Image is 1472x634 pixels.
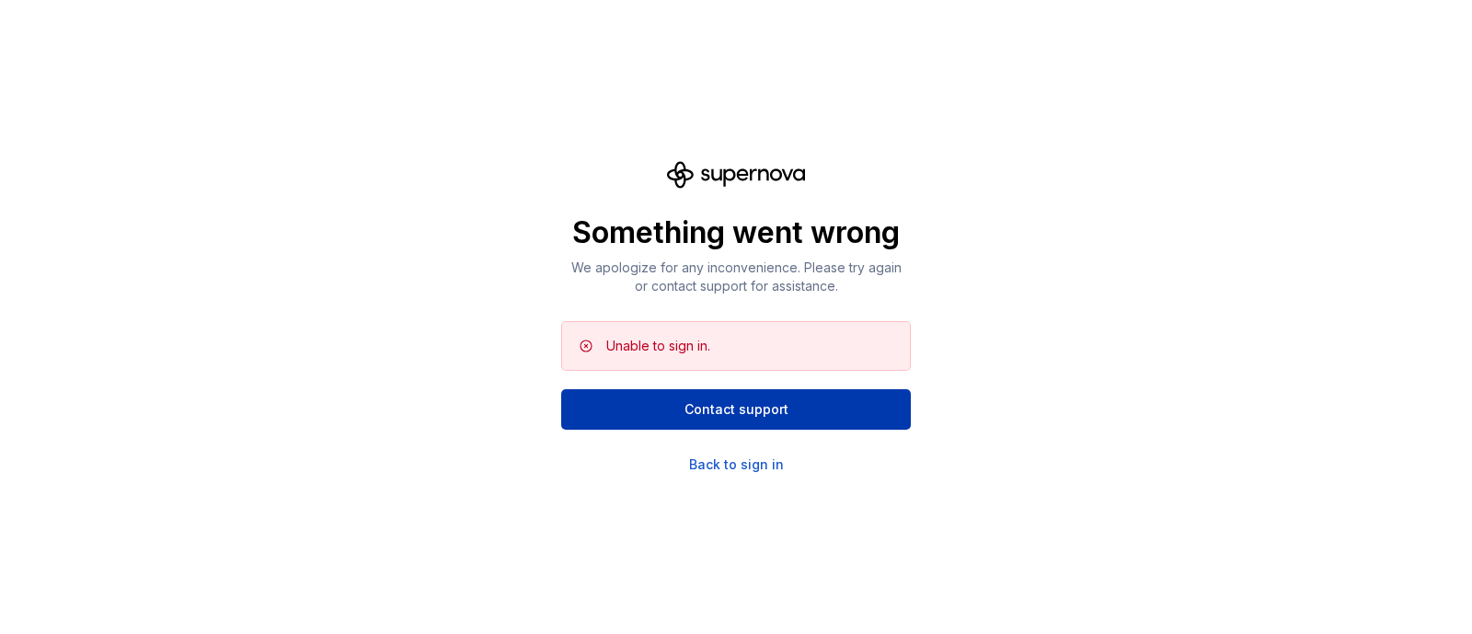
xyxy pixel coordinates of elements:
[606,337,710,355] div: Unable to sign in.
[561,214,911,251] p: Something went wrong
[684,400,788,419] span: Contact support
[689,455,784,474] a: Back to sign in
[561,389,911,430] button: Contact support
[561,259,911,295] p: We apologize for any inconvenience. Please try again or contact support for assistance.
